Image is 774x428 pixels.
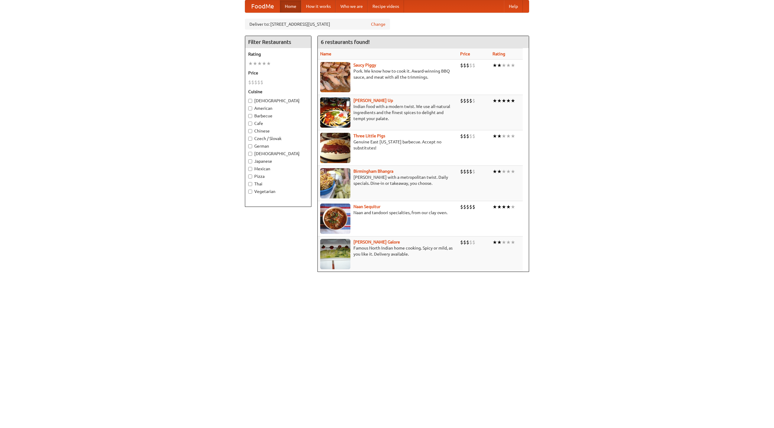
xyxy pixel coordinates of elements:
[248,182,252,186] input: Thai
[248,122,252,126] input: Cafe
[506,97,511,104] li: ★
[248,136,308,142] label: Czech / Slovak
[248,173,308,179] label: Pizza
[248,51,308,57] h5: Rating
[320,168,350,198] img: bhangra.jpg
[493,51,505,56] a: Rating
[466,168,469,175] li: $
[472,62,475,69] li: $
[336,0,368,12] a: Who we are
[248,152,252,156] input: [DEMOGRAPHIC_DATA]
[511,62,515,69] li: ★
[248,167,252,171] input: Mexican
[248,105,308,111] label: American
[248,79,251,86] li: $
[463,204,466,210] li: $
[502,133,506,139] li: ★
[460,133,463,139] li: $
[469,133,472,139] li: $
[493,168,497,175] li: ★
[506,62,511,69] li: ★
[301,0,336,12] a: How it works
[320,97,350,128] img: curryup.jpg
[463,133,466,139] li: $
[257,60,262,67] li: ★
[248,190,252,194] input: Vegetarian
[353,240,400,244] a: [PERSON_NAME] Galore
[320,139,455,151] p: Genuine East [US_STATE] barbecue. Accept no substitutes!
[248,70,308,76] h5: Price
[506,204,511,210] li: ★
[497,239,502,246] li: ★
[248,89,308,95] h5: Cuisine
[248,181,308,187] label: Thai
[248,99,252,103] input: [DEMOGRAPHIC_DATA]
[320,174,455,186] p: [PERSON_NAME] with a metropolitan twist. Daily specials. Dine-in or takeaway, you choose.
[460,168,463,175] li: $
[248,137,252,141] input: Czech / Slovak
[469,168,472,175] li: $
[502,204,506,210] li: ★
[469,97,472,104] li: $
[502,239,506,246] li: ★
[248,129,252,133] input: Chinese
[497,168,502,175] li: ★
[493,133,497,139] li: ★
[511,239,515,246] li: ★
[466,97,469,104] li: $
[472,204,475,210] li: $
[320,62,350,92] img: saucy.jpg
[248,60,253,67] li: ★
[320,204,350,234] img: naansequitur.jpg
[321,39,370,45] ng-pluralize: 6 restaurants found!
[493,97,497,104] li: ★
[248,159,252,163] input: Japanese
[280,0,301,12] a: Home
[353,169,393,174] a: Birmingham Bhangra
[353,204,380,209] a: Naan Sequitur
[493,204,497,210] li: ★
[248,144,252,148] input: German
[511,168,515,175] li: ★
[248,113,308,119] label: Barbecue
[248,175,252,178] input: Pizza
[466,239,469,246] li: $
[463,62,466,69] li: $
[254,79,257,86] li: $
[472,133,475,139] li: $
[502,97,506,104] li: ★
[248,188,308,194] label: Vegetarian
[511,204,515,210] li: ★
[466,62,469,69] li: $
[502,62,506,69] li: ★
[251,79,254,86] li: $
[493,62,497,69] li: ★
[504,0,523,12] a: Help
[257,79,260,86] li: $
[260,79,263,86] li: $
[320,103,455,122] p: Indian food with a modern twist. We use all-natural ingredients and the finest spices to delight ...
[460,239,463,246] li: $
[371,21,385,27] a: Change
[353,133,385,138] a: Three Little Pigs
[248,158,308,164] label: Japanese
[248,98,308,104] label: [DEMOGRAPHIC_DATA]
[463,97,466,104] li: $
[245,36,311,48] h4: Filter Restaurants
[463,239,466,246] li: $
[320,210,455,216] p: Naan and tandoori specialties, from our clay oven.
[353,63,376,67] a: Saucy Piggy
[320,133,350,163] img: littlepigs.jpg
[493,239,497,246] li: ★
[248,114,252,118] input: Barbecue
[506,168,511,175] li: ★
[497,62,502,69] li: ★
[320,68,455,80] p: Pork. We know how to cook it. Award-winning BBQ sauce, and meat with all the trimmings.
[460,62,463,69] li: $
[506,133,511,139] li: ★
[248,106,252,110] input: American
